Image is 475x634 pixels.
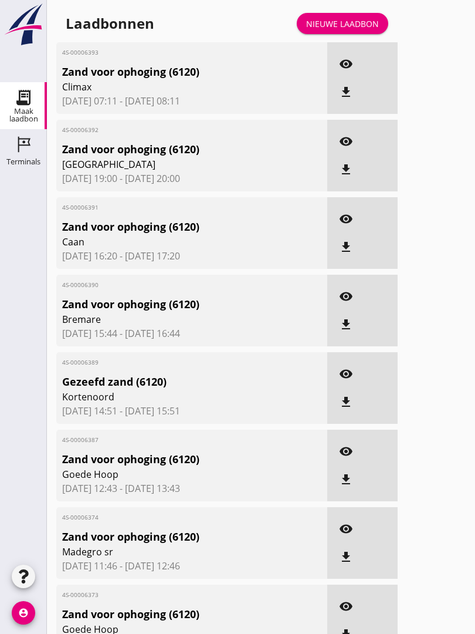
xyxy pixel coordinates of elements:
[62,559,321,573] span: [DATE] 11:46 - [DATE] 12:46
[339,367,353,381] i: visibility
[62,436,278,444] span: 4S-00006387
[62,171,321,186] span: [DATE] 19:00 - [DATE] 20:00
[62,606,278,622] span: Zand voor ophoging (6120)
[2,3,45,46] img: logo-small.a267ee39.svg
[339,522,353,536] i: visibility
[339,444,353,458] i: visibility
[339,240,353,254] i: file_download
[339,134,353,149] i: visibility
[339,599,353,613] i: visibility
[62,529,278,545] span: Zand voor ophoging (6120)
[339,85,353,99] i: file_download
[6,158,40,166] div: Terminals
[62,64,278,80] span: Zand voor ophoging (6120)
[62,312,278,326] span: Bremare
[339,212,353,226] i: visibility
[66,14,154,33] div: Laadbonnen
[306,18,379,30] div: Nieuwe laadbon
[62,481,321,495] span: [DATE] 12:43 - [DATE] 13:43
[62,126,278,134] span: 4S-00006392
[62,249,321,263] span: [DATE] 16:20 - [DATE] 17:20
[62,48,278,57] span: 4S-00006393
[62,157,278,171] span: [GEOGRAPHIC_DATA]
[62,203,278,212] span: 4S-00006391
[297,13,388,34] a: Nieuwe laadbon
[12,601,35,625] i: account_circle
[62,281,278,289] span: 4S-00006390
[62,141,278,157] span: Zand voor ophoging (6120)
[62,545,278,559] span: Madegro sr
[339,57,353,71] i: visibility
[339,395,353,409] i: file_download
[339,163,353,177] i: file_download
[339,318,353,332] i: file_download
[62,591,278,599] span: 4S-00006373
[62,326,321,340] span: [DATE] 15:44 - [DATE] 16:44
[62,513,278,522] span: 4S-00006374
[62,358,278,367] span: 4S-00006389
[62,390,278,404] span: Kortenoord
[62,374,278,390] span: Gezeefd zand (6120)
[62,404,321,418] span: [DATE] 14:51 - [DATE] 15:51
[62,219,278,235] span: Zand voor ophoging (6120)
[62,80,278,94] span: Climax
[339,550,353,564] i: file_download
[339,289,353,303] i: visibility
[62,451,278,467] span: Zand voor ophoging (6120)
[62,235,278,249] span: Caan
[339,473,353,487] i: file_download
[62,296,278,312] span: Zand voor ophoging (6120)
[62,467,278,481] span: Goede Hoop
[62,94,321,108] span: [DATE] 07:11 - [DATE] 08:11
